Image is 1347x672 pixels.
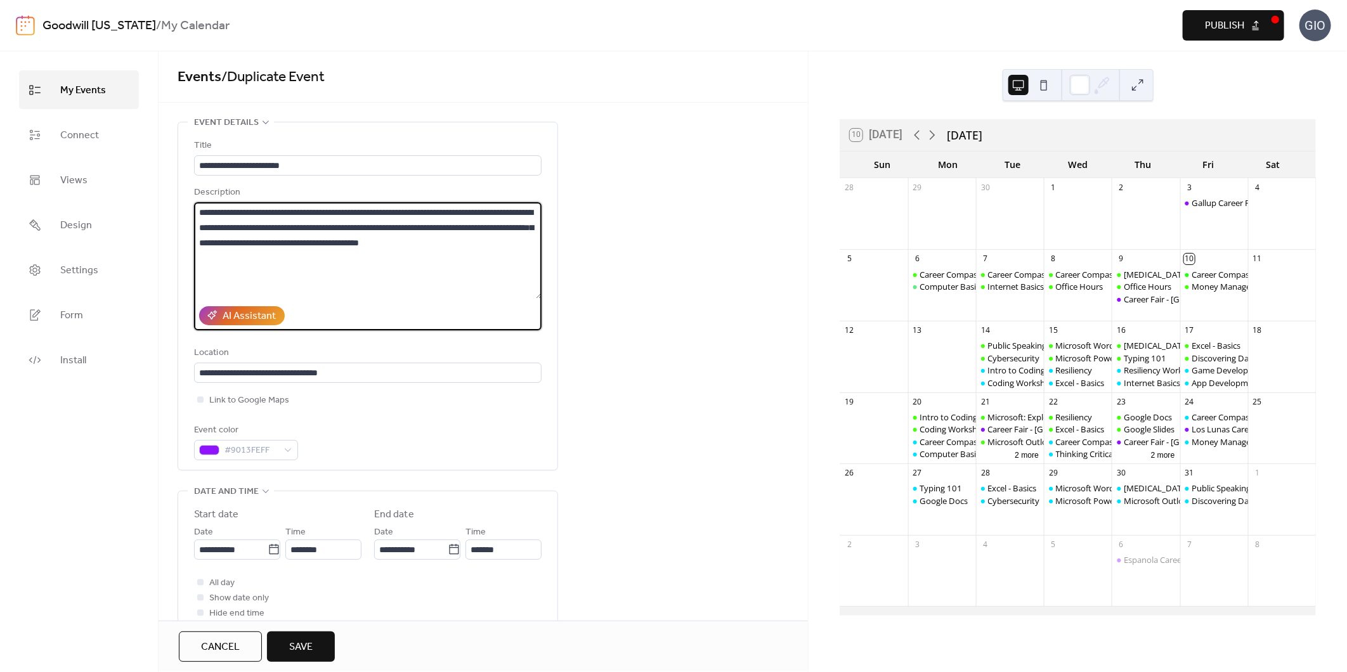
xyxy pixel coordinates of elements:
[1180,411,1248,423] div: Career Compass West: Your New Job
[60,216,92,235] span: Design
[209,591,269,606] span: Show date only
[844,182,855,193] div: 28
[844,254,855,264] div: 5
[844,325,855,336] div: 12
[1124,340,1230,351] div: [MEDICAL_DATA] Workshop
[1044,377,1112,389] div: Excel - Basics
[908,281,976,292] div: Computer Basics
[1252,254,1263,264] div: 11
[1056,352,1138,364] div: Microsoft PowerPoint
[1205,18,1244,34] span: Publish
[920,436,1080,448] div: Career Compass North: Career Exploration
[1112,554,1180,565] div: Espanola Career Fair
[1184,325,1195,336] div: 17
[465,525,486,540] span: Time
[1044,269,1112,280] div: Career Compass South: Interviewing
[988,377,1056,389] div: Coding Workshop
[1252,539,1263,550] div: 8
[976,423,1044,435] div: Career Fair - Albuquerque
[1116,396,1127,407] div: 23
[1044,448,1112,460] div: Thinking Critically
[223,309,276,324] div: AI Assistant
[844,539,855,550] div: 2
[1184,539,1195,550] div: 7
[42,14,156,38] a: Goodwill [US_STATE]
[1124,269,1189,280] div: [MEDICAL_DATA]
[908,495,976,507] div: Google Docs
[976,281,1044,292] div: Internet Basics
[1192,436,1271,448] div: Money Management
[1116,325,1127,336] div: 16
[912,325,923,336] div: 13
[912,539,923,550] div: 3
[1056,436,1220,448] div: Career Compass South: Interview/Soft Skills
[60,126,99,145] span: Connect
[19,250,139,289] a: Settings
[1124,377,1180,389] div: Internet Basics
[920,495,968,507] div: Google Docs
[1184,468,1195,479] div: 31
[980,468,991,479] div: 28
[1116,468,1127,479] div: 30
[1124,436,1253,448] div: Career Fair - [GEOGRAPHIC_DATA]
[201,640,240,655] span: Cancel
[976,269,1044,280] div: Career Compass East: Resume/Applying
[976,495,1044,507] div: Cybersecurity
[988,411,1060,423] div: Microsoft: Explorer
[1044,281,1112,292] div: Office Hours
[1112,269,1180,280] div: Stress Management
[1180,352,1248,364] div: Discovering Data
[1112,436,1180,448] div: Career Fair - Albuquerque
[988,340,1068,351] div: Public Speaking Intro
[285,525,306,540] span: Time
[19,160,139,199] a: Views
[1112,423,1180,435] div: Google Slides
[1299,10,1331,41] div: GIO
[1192,340,1240,351] div: Excel - Basics
[1252,182,1263,193] div: 4
[199,306,285,325] button: AI Assistant
[1180,281,1248,292] div: Money Management
[1112,411,1180,423] div: Google Docs
[1045,152,1110,178] div: Wed
[1124,482,1230,494] div: [MEDICAL_DATA] Workshop
[1044,423,1112,435] div: Excel - Basics
[1056,365,1093,376] div: Resiliency
[1124,554,1201,565] div: Espanola Career Fair
[920,448,984,460] div: Computer Basics
[194,423,296,438] div: Event color
[980,325,991,336] div: 14
[1192,352,1256,364] div: Discovering Data
[156,14,161,38] b: /
[1048,539,1059,550] div: 5
[60,351,86,370] span: Install
[1048,254,1059,264] div: 8
[1252,468,1263,479] div: 1
[976,436,1044,448] div: Microsoft Outlook
[1116,539,1127,550] div: 6
[920,423,987,435] div: Coding Workshop
[1044,340,1112,351] div: Microsoft Word
[1048,182,1059,193] div: 1
[1044,352,1112,364] div: Microsoft PowerPoint
[1110,152,1176,178] div: Thu
[980,182,991,193] div: 30
[194,138,539,153] div: Title
[1192,411,1329,423] div: Career Compass West: Your New Job
[912,254,923,264] div: 6
[976,352,1044,364] div: Cybersecurity
[1112,352,1180,364] div: Typing 101
[912,468,923,479] div: 27
[980,539,991,550] div: 4
[194,115,259,131] span: Event details
[980,254,991,264] div: 7
[1056,340,1115,351] div: Microsoft Word
[1124,365,1202,376] div: Resiliency Workshop
[1044,365,1112,376] div: Resiliency
[1180,269,1248,280] div: Career Compass West: Your New Job
[1124,411,1172,423] div: Google Docs
[1192,281,1271,292] div: Money Management
[976,411,1044,423] div: Microsoft: Explorer
[209,393,289,408] span: Link to Google Maps
[1056,482,1115,494] div: Microsoft Word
